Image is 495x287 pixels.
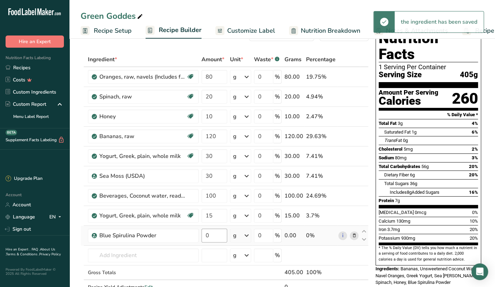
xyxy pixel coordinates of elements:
[233,112,237,121] div: g
[284,112,303,121] div: 10.00
[6,101,46,108] div: Custom Report
[395,11,484,32] div: the ingredient has been saved
[306,192,336,200] div: 24.69%
[306,93,336,101] div: 4.94%
[472,121,478,126] span: 4%
[254,55,279,64] div: Waste
[306,55,336,64] span: Percentage
[472,210,478,215] span: 0%
[6,130,17,135] div: BETA
[306,172,336,180] div: 7.41%
[284,172,303,180] div: 30.00
[6,247,55,257] a: About Us .
[6,175,42,182] div: Upgrade Plan
[452,89,478,108] div: 260
[379,71,422,79] span: Serving Size
[233,73,237,81] div: g
[379,198,394,203] span: Protein
[227,26,275,35] span: Customize Label
[306,212,336,220] div: 3.7%
[384,181,409,186] span: Total Sugars
[379,64,478,71] div: 1 Serving Per Container
[415,210,426,215] span: 0mcg
[379,218,395,224] span: Calcium
[407,190,412,195] span: 8g
[6,252,39,257] a: Terms & Conditions .
[88,248,199,262] input: Add Ingredient
[379,236,400,241] span: Potassium
[99,172,186,180] div: Sea Moss (USDA)
[398,121,403,126] span: 3g
[284,192,303,200] div: 100.00
[284,212,303,220] div: 15.00
[469,190,478,195] span: 16%
[469,172,478,177] span: 20%
[384,138,402,143] span: Fat
[233,192,237,200] div: g
[6,247,30,252] a: Hire an Expert .
[401,236,415,241] span: 930mg
[306,73,336,81] div: 19.75%
[233,212,237,220] div: g
[404,146,413,152] span: 5mg
[284,55,302,64] span: Grams
[306,112,336,121] div: 2.47%
[233,132,237,141] div: g
[201,55,224,64] span: Amount
[390,190,439,195] span: Includes Added Sugars
[99,73,186,81] div: Oranges, raw, navels (Includes foods for USDA's Food Distribution Program)
[233,93,237,101] div: g
[233,152,237,160] div: g
[99,212,186,220] div: Yogurt, Greek, plain, whole milk
[6,268,64,276] div: Powered By FoodLabelMaker © 2025 All Rights Reserved
[469,164,478,169] span: 20%
[233,251,237,260] div: g
[412,129,416,135] span: 1g
[410,172,415,177] span: 6g
[421,164,429,169] span: 56g
[379,227,386,232] span: Iron
[284,73,303,81] div: 80.00
[384,172,409,177] span: Dietary Fiber
[379,96,438,106] div: Calories
[284,152,303,160] div: 30.00
[472,155,478,160] span: 3%
[99,112,186,121] div: Honey
[233,172,237,180] div: g
[379,111,478,119] section: % Daily Value *
[384,138,396,143] i: Trans
[470,236,478,241] span: 20%
[379,155,394,160] span: Sodium
[379,121,397,126] span: Total Fat
[460,71,478,79] span: 405g
[379,164,420,169] span: Total Carbohydrates
[301,26,360,35] span: Nutrition Breakdown
[99,192,186,200] div: Beverages, Coconut water, ready-to-drink, unsweetened
[395,198,400,203] span: 7g
[472,146,478,152] span: 2%
[6,211,35,223] a: Language
[49,213,64,221] div: EN
[99,93,186,101] div: Spinach, raw
[338,231,347,240] a: i
[32,247,40,252] a: FAQ .
[384,129,411,135] span: Saturated Fat
[284,93,303,101] div: 20.00
[284,231,303,240] div: 0.00
[88,55,117,64] span: Ingredient
[39,252,61,257] a: Privacy Policy
[99,132,186,141] div: Bananas, raw
[376,266,479,285] span: Bananas, Unsweetened Coconut Water, Navel Oranges, Greek Yogurt, Sea [PERSON_NAME], Spinach, Hone...
[410,181,417,186] span: 36g
[99,152,186,160] div: Yogurt, Greek, plain, whole milk
[387,227,400,232] span: 3.7mg
[470,218,478,224] span: 10%
[99,231,186,240] div: Blue Spirulina Powder
[379,89,438,96] div: Amount Per Serving
[306,231,336,240] div: 0%
[159,25,201,35] span: Recipe Builder
[284,268,303,277] div: 405.00
[379,210,414,215] span: [MEDICAL_DATA]
[306,152,336,160] div: 7.41%
[6,35,64,48] button: Hire an Expert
